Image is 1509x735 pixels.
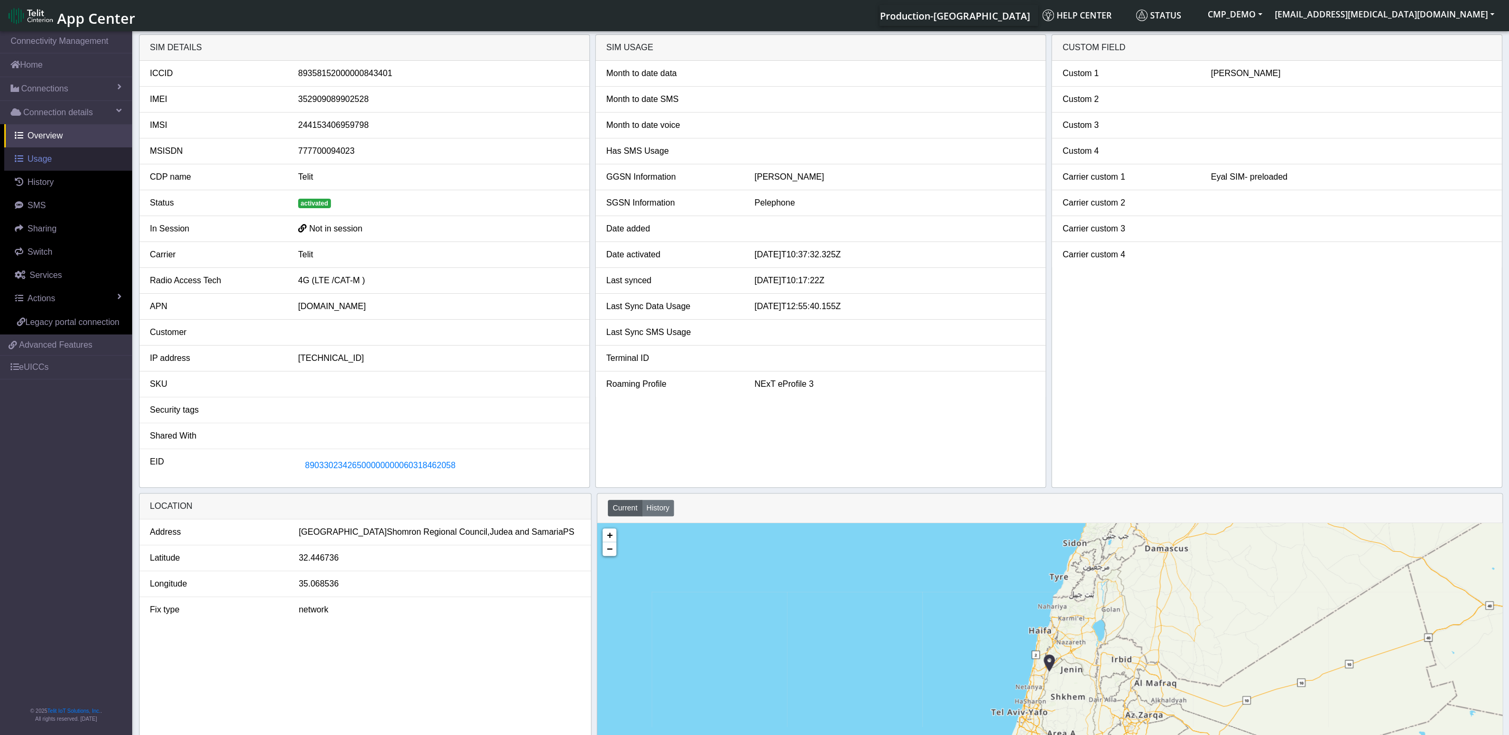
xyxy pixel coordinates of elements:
div: CDP name [142,171,290,183]
div: Custom 4 [1054,145,1202,157]
div: 777700094023 [290,145,587,157]
a: Switch [4,240,132,264]
div: [PERSON_NAME] [746,171,1043,183]
div: [TECHNICAL_ID] [290,352,587,365]
span: Legacy portal connection [25,318,119,327]
div: IMEI [142,93,290,106]
div: Eyal SIM- preloaded [1203,171,1499,183]
div: Custom 2 [1054,93,1202,106]
div: Pelephone [746,197,1043,209]
button: History [642,500,674,516]
div: Shared With [142,430,290,442]
div: Longitude [142,578,291,590]
div: Has SMS Usage [598,145,746,157]
div: Last synced [598,274,746,287]
div: MSISDN [142,145,290,157]
a: Telit IoT Solutions, Inc. [48,708,100,714]
div: SIM details [140,35,589,61]
div: 35.068536 [291,578,588,590]
div: [DOMAIN_NAME] [290,300,587,313]
button: Current [608,500,642,516]
div: IP address [142,352,290,365]
div: EID [142,455,290,476]
div: [PERSON_NAME] [1203,67,1499,80]
a: History [4,171,132,194]
div: Radio Access Tech [142,274,290,287]
div: Carrier custom 1 [1054,171,1202,183]
span: Sharing [27,224,57,233]
div: Roaming Profile [598,378,746,390]
span: Judea and Samaria [489,526,563,538]
img: logo-telit-cinterion-gw-new.png [8,7,53,24]
span: App Center [57,8,135,28]
div: Latitude [142,552,291,564]
div: Carrier [142,248,290,261]
span: Connections [21,82,68,95]
span: Status [1136,10,1181,21]
a: SMS [4,194,132,217]
a: Zoom in [603,528,616,542]
div: GGSN Information [598,171,746,183]
div: Carrier custom 4 [1054,248,1202,261]
div: Month to date data [598,67,746,80]
span: SMS [27,201,46,210]
div: Security tags [142,404,290,416]
button: 89033023426500000000060318462058 [298,455,462,476]
a: Usage [4,147,132,171]
button: CMP_DEMO [1201,5,1269,24]
div: [DATE]T10:17:22Z [746,274,1043,287]
div: Address [142,526,291,538]
div: Date added [598,222,746,235]
a: Help center [1038,5,1132,26]
div: Date activated [598,248,746,261]
div: ICCID [142,67,290,80]
span: Production-[GEOGRAPHIC_DATA] [880,10,1030,22]
div: Customer [142,326,290,339]
div: SGSN Information [598,197,746,209]
a: Overview [4,124,132,147]
div: network [291,603,588,616]
div: In Session [142,222,290,235]
div: APN [142,300,290,313]
div: SIM usage [596,35,1045,61]
span: PS [563,526,574,538]
a: Sharing [4,217,132,240]
div: 244153406959798 [290,119,587,132]
a: Your current platform instance [880,5,1030,26]
div: 352909089902528 [290,93,587,106]
div: Carrier custom 2 [1054,197,1202,209]
span: [GEOGRAPHIC_DATA] [299,526,387,538]
div: Month to date SMS [598,93,746,106]
span: activated [298,199,331,208]
span: Switch [27,247,52,256]
div: Last Sync Data Usage [598,300,746,313]
div: Last Sync SMS Usage [598,326,746,339]
div: 32.446736 [291,552,588,564]
div: IMSI [142,119,290,132]
div: LOCATION [140,494,591,519]
button: [EMAIL_ADDRESS][MEDICAL_DATA][DOMAIN_NAME] [1269,5,1501,24]
div: Custom 1 [1054,67,1202,80]
div: [DATE]T10:37:32.325Z [746,248,1043,261]
div: 4G (LTE /CAT-M ) [290,274,587,287]
div: Telit [290,248,587,261]
div: Telit [290,171,587,183]
div: [DATE]T12:55:40.155Z [746,300,1043,313]
div: Month to date voice [598,119,746,132]
div: Terminal ID [598,352,746,365]
span: Overview [27,131,63,140]
div: Custom field [1052,35,1502,61]
span: History [27,178,54,187]
a: Actions [4,287,132,310]
span: Usage [27,154,52,163]
span: Not in session [309,224,363,233]
span: Services [30,271,62,280]
a: Status [1132,5,1201,26]
span: Shomron Regional Council, [387,526,490,538]
div: Carrier custom 3 [1054,222,1202,235]
a: Services [4,264,132,287]
div: NExT eProfile 3 [746,378,1043,390]
span: Actions [27,294,55,303]
img: knowledge.svg [1042,10,1054,21]
span: Connection details [23,106,93,119]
